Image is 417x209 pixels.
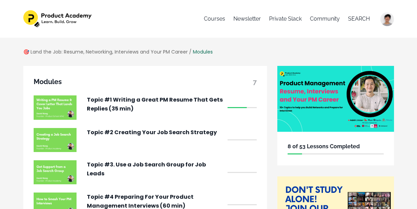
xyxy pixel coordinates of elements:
a: Topic #1 Writing a Great PM Resume That Gets Replies (35 min) [34,95,257,119]
p: Topic #2 Creating Your Job Search Strategy [87,128,224,137]
img: a2f140-465b-aed0-7a3b-2025484e256_JSS.png [34,128,77,152]
img: 47fc86-8f11-752b-55fd-4f2db13bab1f_13.png [277,66,394,131]
p: Topic #1 Writing a Great PM Resume That Gets Replies (35 min) [87,95,224,113]
img: 166f1-d4f8-2df1-f81-ba04b3067c_Job_search_group.png [34,160,77,184]
div: / [189,48,192,56]
a: Community [310,10,340,27]
a: Newsletter [233,10,261,27]
h5: Modules [34,76,257,87]
a: Private Slack [269,10,302,27]
a: Courses [204,10,225,27]
p: Topic #3. Use a Job Search Group for Job Leads [87,160,224,178]
a: Topic #3. Use a Job Search Group for Job Leads [34,160,257,184]
img: 27ec826-c42b-1fdd-471c-6c78b547101_582dc3fb-c1b0-4259-95ab-5487f20d86c3.png [23,10,93,27]
a: 🎯 Land the Job: Resume, Networking, Interviews and Your PM Career [23,48,188,55]
a: SEARCH [348,10,370,27]
div: Modules [193,48,213,56]
span: 7 [253,76,257,87]
img: cPSrSdmS0yHBeEjgYBSn_PM_Careers_Course_Covers_4.png [34,95,77,119]
h6: 8 of 53 Lessons Completed [288,142,384,151]
a: Topic #2 Creating Your Job Search Strategy [34,128,257,152]
img: abd6ebf2febcb288ebd920ea44da70f9 [380,12,394,26]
